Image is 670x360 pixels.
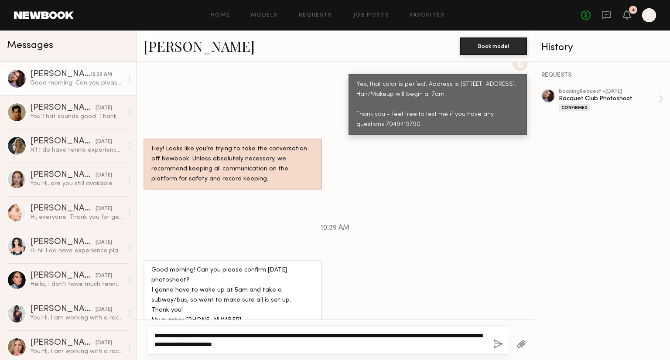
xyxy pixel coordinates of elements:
[96,138,112,146] div: [DATE]
[96,205,112,213] div: [DATE]
[632,8,635,13] div: 4
[410,13,444,18] a: Favorites
[30,314,123,322] div: You: Hi, I am working with a racquet club in [GEOGRAPHIC_DATA], [GEOGRAPHIC_DATA] on a lifestyle ...
[30,112,123,121] div: You: That sounds good. Thank you
[30,70,90,79] div: [PERSON_NAME]
[30,238,96,247] div: [PERSON_NAME]
[144,37,255,55] a: [PERSON_NAME]
[460,37,527,55] button: Book model
[96,238,112,247] div: [DATE]
[30,305,96,314] div: [PERSON_NAME]
[30,171,96,180] div: [PERSON_NAME]
[151,265,314,336] div: Good morning! Can you please confirm [DATE] photoshoot? I gonna have to wake up at 5am and take a...
[96,306,112,314] div: [DATE]
[559,95,658,103] div: Racquet Club Photoshoot
[30,280,123,289] div: Hello, I don’t have much tennis experience but I am available. What is the rate?
[30,272,96,280] div: [PERSON_NAME]
[541,43,663,53] div: History
[30,79,123,87] div: Good morning! Can you please confirm [DATE] photoshoot? I gonna have to wake up at 5am and take a...
[30,339,96,347] div: [PERSON_NAME]
[299,13,332,18] a: Requests
[30,146,123,154] div: Hi! I do have tennis experience but unfortunately I am unavailable that day!
[559,89,658,95] div: booking Request • [DATE]
[96,104,112,112] div: [DATE]
[642,8,656,22] a: E
[96,339,112,347] div: [DATE]
[353,13,390,18] a: Job Posts
[30,104,96,112] div: [PERSON_NAME]
[559,89,663,111] a: bookingRequest •[DATE]Racquet Club PhotoshootConfirmed
[321,224,349,232] span: 10:39 AM
[90,71,112,79] div: 10:39 AM
[541,72,663,78] div: REQUESTS
[251,13,277,18] a: Models
[211,13,230,18] a: Home
[460,42,527,49] a: Book model
[30,347,123,356] div: You: Hi, I am working with a racquet club in [GEOGRAPHIC_DATA], [GEOGRAPHIC_DATA] on a lifestyle ...
[96,272,112,280] div: [DATE]
[30,204,96,213] div: [PERSON_NAME]
[30,247,123,255] div: Hi hi! I do have experience playing paddle and tennis. Yes I am available for this day
[30,137,96,146] div: [PERSON_NAME]
[30,180,123,188] div: You: Hi, are you still available
[356,80,519,130] div: Yes, that color is perfect. Address is [STREET_ADDRESS]. Hair/Makeup will begin at 7am. Thank you...
[559,104,590,111] div: Confirmed
[151,144,314,184] div: Hey! Looks like you’re trying to take the conversation off Newbook. Unless absolutely necessary, ...
[30,213,123,221] div: Hi, everyone. Thank you for getting in touch and my apologies for the slight delay! I’d love to w...
[7,41,53,51] span: Messages
[96,171,112,180] div: [DATE]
